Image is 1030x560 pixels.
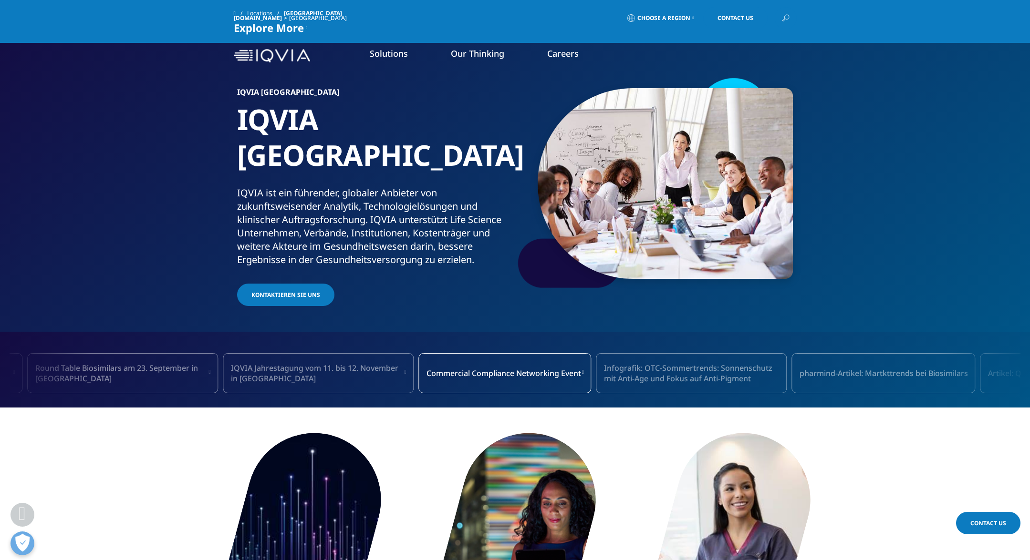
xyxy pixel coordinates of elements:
div: 3 / 16 [596,353,787,393]
a: Contact Us [703,7,768,29]
a: Commercial Compliance Networking Event [419,353,592,393]
a: Careers [547,48,579,59]
span: Commercial Compliance Networking Event [427,368,581,378]
div: 1 / 16 [223,353,414,393]
a: Our Thinking [451,48,504,59]
a: Solutions [370,48,408,59]
span: pharmind-Artikel: Martkttrends bei Biosimilars [800,368,968,378]
div: IQVIA ist ein führender, globaler Anbieter von zukunftsweisender Analytik, Technologielösungen un... [237,186,511,266]
a: Round Table Biosimilars am 23. September in [GEOGRAPHIC_DATA] [28,353,218,393]
span: IQVIA Jahrestagung vom 11. bis 12. November in [GEOGRAPHIC_DATA] [231,363,404,384]
a: Contact Us [956,512,1020,534]
a: [DOMAIN_NAME] [234,14,282,22]
a: Infografik: OTC-Sommertrends: Sonnenschutz mit Anti-Age und Fokus auf Anti-Pigment [596,353,787,393]
div: 2 / 16 [419,353,592,393]
h1: IQVIA [GEOGRAPHIC_DATA] [237,102,511,186]
span: Choose a Region [637,14,690,22]
a: pharmind-Artikel: Martkttrends bei Biosimilars [792,353,976,393]
h6: IQVIA [GEOGRAPHIC_DATA] [237,88,511,102]
span: Contact Us [970,519,1006,527]
button: Open Preferences [10,531,34,555]
div: [GEOGRAPHIC_DATA] [289,14,351,22]
img: 877_businesswoman-leading-meeting.jpg [538,88,793,279]
span: Round Table Biosimilars am 23. September in [GEOGRAPHIC_DATA] [35,363,208,384]
div: 4 / 16 [792,353,976,393]
span: Infografik: OTC-Sommertrends: Sonnenschutz mit Anti-Age und Fokus auf Anti-Pigment [604,363,780,384]
a: IQVIA Jahrestagung vom 11. bis 12. November in [GEOGRAPHIC_DATA] [223,353,414,393]
span: Kontaktieren Sie uns [251,291,320,299]
nav: Primary [314,33,797,78]
a: Kontaktieren Sie uns [237,284,334,306]
div: 16 / 16 [28,353,218,393]
span: Contact Us [718,15,753,21]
